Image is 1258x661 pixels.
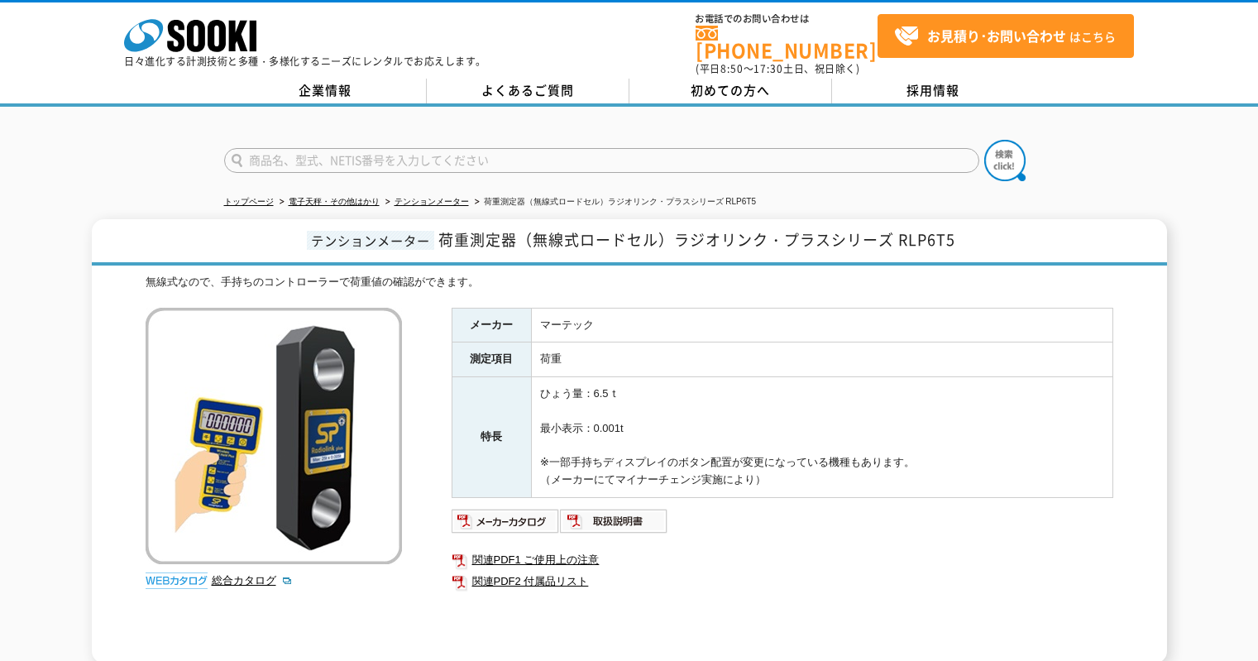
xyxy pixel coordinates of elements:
a: [PHONE_NUMBER] [696,26,878,60]
a: 取扱説明書 [560,519,668,531]
a: 総合カタログ [212,574,293,587]
td: マーテック [531,308,1112,342]
span: (平日 ～ 土日、祝日除く) [696,61,859,76]
a: 電子天秤・その他はかり [289,197,380,206]
a: 関連PDF1 ご使用上の注意 [452,549,1113,571]
a: 初めての方へ [629,79,832,103]
img: btn_search.png [984,140,1026,181]
img: webカタログ [146,572,208,589]
img: メーカーカタログ [452,508,560,534]
th: メーカー [452,308,531,342]
td: ひょう量：6.5ｔ 最小表示：0.001t ※一部手持ちディスプレイのボタン配置が変更になっている機種もあります。 （メーカーにてマイナーチェンジ実施により） [531,377,1112,498]
th: 測定項目 [452,342,531,377]
p: 日々進化する計測技術と多種・多様化するニーズにレンタルでお応えします。 [124,56,486,66]
div: 無線式なので、手持ちのコントローラーで荷重値の確認ができます。 [146,274,1113,291]
span: はこちら [894,24,1116,49]
a: 採用情報 [832,79,1035,103]
span: 荷重測定器（無線式ロードセル）ラジオリンク・プラスシリーズ RLP6T5 [438,228,955,251]
span: 初めての方へ [691,81,770,99]
span: お電話でのお問い合わせは [696,14,878,24]
a: メーカーカタログ [452,519,560,531]
a: お見積り･お問い合わせはこちら [878,14,1134,58]
span: 17:30 [753,61,783,76]
a: トップページ [224,197,274,206]
span: テンションメーター [307,231,434,250]
td: 荷重 [531,342,1112,377]
a: テンションメーター [395,197,469,206]
span: 8:50 [720,61,744,76]
img: 取扱説明書 [560,508,668,534]
th: 特長 [452,377,531,498]
input: 商品名、型式、NETIS番号を入力してください [224,148,979,173]
li: 荷重測定器（無線式ロードセル）ラジオリンク・プラスシリーズ RLP6T5 [471,194,756,211]
strong: お見積り･お問い合わせ [927,26,1066,46]
a: 企業情報 [224,79,427,103]
img: 荷重測定器（無線式ロードセル）ラジオリンク・プラスシリーズ RLP6T5 [146,308,402,564]
a: よくあるご質問 [427,79,629,103]
a: 関連PDF2 付属品リスト [452,571,1113,592]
